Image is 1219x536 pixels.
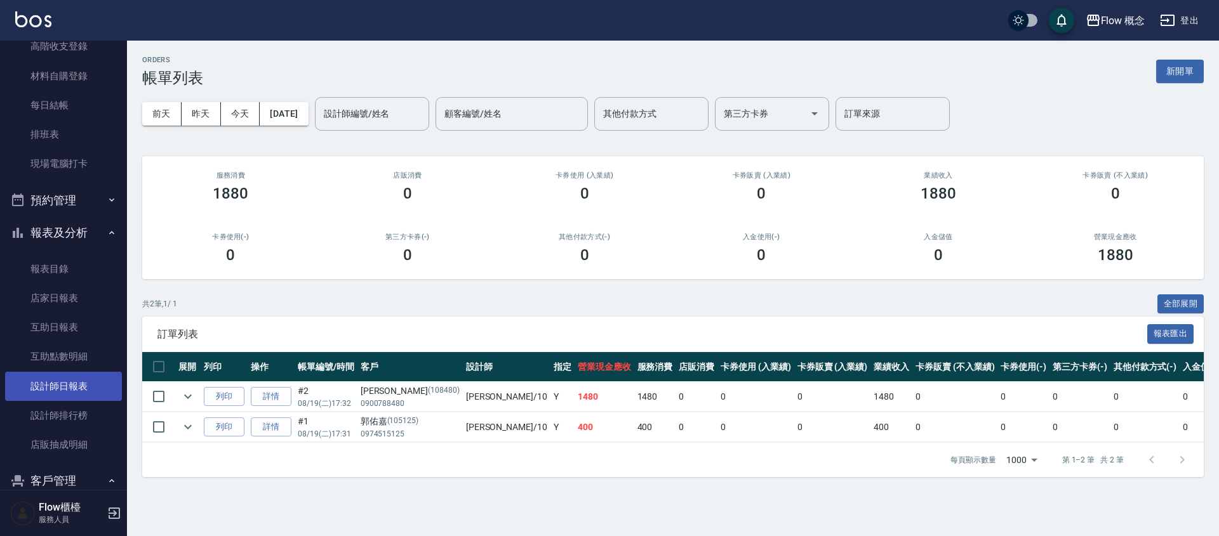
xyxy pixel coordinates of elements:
[361,398,460,409] p: 0900788480
[1147,327,1194,339] a: 報表匯出
[357,352,463,382] th: 客戶
[5,32,122,61] a: 高階收支登錄
[142,56,203,64] h2: ORDERS
[1049,352,1110,382] th: 第三方卡券(-)
[251,387,291,407] a: 詳情
[575,352,634,382] th: 營業現金應收
[912,412,997,442] td: 0
[634,352,676,382] th: 服務消費
[1156,60,1204,83] button: 新開單
[1110,352,1180,382] th: 其他付款方式(-)
[5,342,122,371] a: 互助點數明細
[717,352,794,382] th: 卡券使用 (入業績)
[5,464,122,497] button: 客戶管理
[5,120,122,149] a: 排班表
[912,382,997,412] td: 0
[1101,13,1145,29] div: Flow 概念
[1111,185,1120,202] h3: 0
[865,171,1012,180] h2: 業績收入
[403,246,412,264] h3: 0
[5,284,122,313] a: 店家日報表
[870,382,912,412] td: 1480
[757,246,766,264] h3: 0
[295,412,357,442] td: #1
[1049,382,1110,412] td: 0
[688,233,835,241] h2: 入金使用(-)
[175,352,201,382] th: 展開
[688,171,835,180] h2: 卡券販賣 (入業績)
[757,185,766,202] h3: 0
[463,352,550,382] th: 設計師
[921,185,956,202] h3: 1880
[226,246,235,264] h3: 0
[361,384,460,398] div: [PERSON_NAME]
[1049,412,1110,442] td: 0
[157,233,304,241] h2: 卡券使用(-)
[1157,294,1204,314] button: 全部展開
[575,412,634,442] td: 400
[295,382,357,412] td: #2
[5,313,122,342] a: 互助日報表
[634,412,676,442] td: 400
[5,254,122,284] a: 報表目錄
[178,387,197,406] button: expand row
[676,412,717,442] td: 0
[511,233,658,241] h2: 其他付款方式(-)
[804,103,825,124] button: Open
[1049,8,1074,33] button: save
[428,384,460,398] p: (108480)
[870,352,912,382] th: 業績收入
[1081,8,1150,34] button: Flow 概念
[142,102,182,126] button: 前天
[717,412,794,442] td: 0
[5,216,122,249] button: 報表及分析
[950,454,996,466] p: 每頁顯示數量
[178,417,197,436] button: expand row
[1155,9,1204,32] button: 登出
[997,382,1049,412] td: 0
[1156,65,1204,77] a: 新開單
[511,171,658,180] h2: 卡券使用 (入業績)
[260,102,308,126] button: [DATE]
[298,398,354,409] p: 08/19 (二) 17:32
[997,352,1049,382] th: 卡券使用(-)
[387,415,419,428] p: (105125)
[550,382,575,412] td: Y
[251,417,291,437] a: 詳情
[5,62,122,91] a: 材料自購登錄
[575,382,634,412] td: 1480
[1001,443,1042,477] div: 1000
[1062,454,1124,466] p: 第 1–2 筆 共 2 筆
[142,298,177,310] p: 共 2 筆, 1 / 1
[5,430,122,459] a: 店販抽成明細
[5,91,122,120] a: 每日結帳
[335,233,481,241] h2: 第三方卡券(-)
[934,246,943,264] h3: 0
[550,352,575,382] th: 指定
[676,382,717,412] td: 0
[5,401,122,430] a: 設計師排行榜
[1042,171,1189,180] h2: 卡券販賣 (不入業績)
[335,171,481,180] h2: 店販消費
[157,171,304,180] h3: 服務消費
[1098,246,1133,264] h3: 1880
[298,428,354,440] p: 08/19 (二) 17:31
[204,387,244,407] button: 列印
[580,246,589,264] h3: 0
[361,415,460,428] div: 郭佑嘉
[182,102,221,126] button: 昨天
[5,184,122,217] button: 預約管理
[912,352,997,382] th: 卡券販賣 (不入業績)
[463,382,550,412] td: [PERSON_NAME] /10
[204,417,244,437] button: 列印
[1042,233,1189,241] h2: 營業現金應收
[463,412,550,442] td: [PERSON_NAME] /10
[157,328,1147,341] span: 訂單列表
[676,352,717,382] th: 店販消費
[248,352,295,382] th: 操作
[221,102,260,126] button: 今天
[403,185,412,202] h3: 0
[1110,412,1180,442] td: 0
[794,412,871,442] td: 0
[997,412,1049,442] td: 0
